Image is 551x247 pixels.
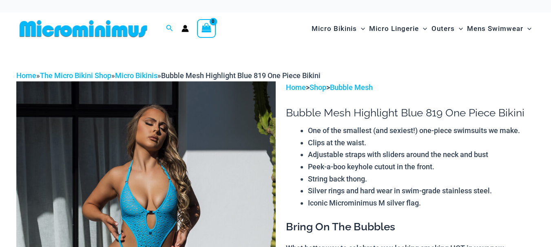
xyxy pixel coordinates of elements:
[455,18,463,39] span: Menu Toggle
[115,71,157,80] a: Micro Bikinis
[310,83,326,92] a: Shop
[16,71,321,80] span: » » »
[465,16,533,41] a: Mens SwimwearMenu ToggleMenu Toggle
[369,18,419,39] span: Micro Lingerie
[308,173,535,185] li: String back thong.
[181,25,189,32] a: Account icon link
[367,16,429,41] a: Micro LingerieMenu ToggleMenu Toggle
[357,18,365,39] span: Menu Toggle
[523,18,531,39] span: Menu Toggle
[308,161,535,173] li: Peek-a-boo keyhole cutout in the front.
[161,71,321,80] span: Bubble Mesh Highlight Blue 819 One Piece Bikini
[308,185,535,197] li: Silver rings and hard wear in swim-grade stainless steel.
[286,220,535,234] h3: Bring On The Bubbles
[308,197,535,209] li: Iconic Microminimus M silver flag.
[308,149,535,161] li: Adjustable straps with sliders around the neck and bust
[467,18,523,39] span: Mens Swimwear
[286,83,306,92] a: Home
[40,71,111,80] a: The Micro Bikini Shop
[286,107,535,119] h1: Bubble Mesh Highlight Blue 819 One Piece Bikini
[16,20,150,38] img: MM SHOP LOGO FLAT
[308,125,535,137] li: One of the smallest (and sexiest!) one-piece swimsuits we make.
[286,81,535,94] p: > >
[432,18,455,39] span: Outers
[419,18,427,39] span: Menu Toggle
[330,83,373,92] a: Bubble Mesh
[197,19,216,38] a: View Shopping Cart, empty
[429,16,465,41] a: OutersMenu ToggleMenu Toggle
[166,24,173,34] a: Search icon link
[16,71,36,80] a: Home
[312,18,357,39] span: Micro Bikinis
[308,15,535,42] nav: Site Navigation
[308,137,535,149] li: Clips at the waist.
[310,16,367,41] a: Micro BikinisMenu ToggleMenu Toggle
